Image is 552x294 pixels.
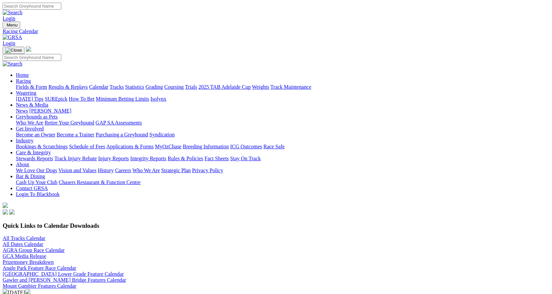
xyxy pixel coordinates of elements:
a: History [98,168,114,173]
a: Retire Your Greyhound [45,120,94,125]
a: Vision and Values [58,168,96,173]
a: Strategic Plan [161,168,191,173]
a: Injury Reports [98,156,129,161]
a: 2025 TAB Adelaide Cup [198,84,251,90]
img: logo-grsa-white.png [26,46,31,52]
a: Login [3,16,15,21]
a: All Dates Calendar [3,241,43,247]
img: GRSA [3,34,22,40]
a: Bookings & Scratchings [16,144,68,149]
a: Stay On Track [230,156,261,161]
img: logo-grsa-white.png [3,203,8,208]
a: Become a Trainer [57,132,94,137]
a: Racing Calendar [3,28,549,34]
a: Home [16,72,29,78]
span: Menu [7,23,18,27]
a: SUREpick [45,96,67,102]
a: Chasers Restaurant & Function Centre [59,179,140,185]
a: Gawler and [PERSON_NAME] Bridge Features Calendar [3,277,126,283]
a: Careers [115,168,131,173]
a: Integrity Reports [130,156,166,161]
img: twitter.svg [9,209,15,215]
a: Login [3,40,15,46]
div: Industry [16,144,549,150]
a: Results & Replays [48,84,88,90]
a: GCA Media Release [3,253,46,259]
a: Cash Up Your Club [16,179,57,185]
a: Tracks [110,84,124,90]
a: Minimum Betting Limits [96,96,149,102]
a: About [16,162,29,167]
a: Who We Are [132,168,160,173]
a: AGRA Group Race Calendar [3,247,65,253]
div: Wagering [16,96,549,102]
a: How To Bet [69,96,95,102]
button: Toggle navigation [3,22,20,28]
a: Syndication [149,132,175,137]
a: Privacy Policy [192,168,223,173]
div: Bar & Dining [16,179,549,185]
a: Calendar [89,84,108,90]
a: [GEOGRAPHIC_DATA] Lower Grade Feature Calendar [3,271,124,277]
a: Rules & Policies [168,156,203,161]
a: GAP SA Assessments [96,120,142,125]
a: All Tracks Calendar [3,235,45,241]
a: Prizemoney Breakdown [3,259,54,265]
a: Isolynx [150,96,166,102]
div: Care & Integrity [16,156,549,162]
a: Grading [146,84,163,90]
a: Mount Gambier Features Calendar [3,283,76,289]
a: Weights [252,84,269,90]
a: Angle Park Feature Race Calendar [3,265,76,271]
img: Search [3,10,23,16]
div: Racing [16,84,549,90]
a: We Love Our Dogs [16,168,57,173]
a: Track Maintenance [271,84,311,90]
a: Applications & Forms [106,144,154,149]
h3: Quick Links to Calendar Downloads [3,222,549,229]
a: Get Involved [16,126,44,131]
a: News [16,108,28,114]
a: Trials [185,84,197,90]
a: Racing [16,78,31,84]
a: Fields & Form [16,84,47,90]
a: Who We Are [16,120,43,125]
a: Coursing [164,84,184,90]
img: Search [3,61,23,67]
a: [PERSON_NAME] [29,108,71,114]
div: About [16,168,549,173]
div: Get Involved [16,132,549,138]
img: facebook.svg [3,209,8,215]
a: Purchasing a Greyhound [96,132,148,137]
a: Statistics [125,84,144,90]
a: Login To Blackbook [16,191,60,197]
a: MyOzChase [155,144,181,149]
a: Wagering [16,90,36,96]
a: Industry [16,138,33,143]
a: Race Safe [263,144,284,149]
button: Toggle navigation [3,47,25,54]
input: Search [3,54,61,61]
a: Track Injury Rebate [54,156,97,161]
a: Stewards Reports [16,156,53,161]
a: [DATE] Tips [16,96,43,102]
div: News & Media [16,108,549,114]
input: Search [3,3,61,10]
a: News & Media [16,102,48,108]
a: Bar & Dining [16,173,45,179]
a: ICG Outcomes [230,144,262,149]
a: Fact Sheets [205,156,229,161]
a: Schedule of Fees [69,144,105,149]
img: Close [5,48,22,53]
a: Breeding Information [183,144,229,149]
a: Greyhounds as Pets [16,114,58,120]
a: Care & Integrity [16,150,51,155]
a: Contact GRSA [16,185,48,191]
div: Greyhounds as Pets [16,120,549,126]
a: Become an Owner [16,132,55,137]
